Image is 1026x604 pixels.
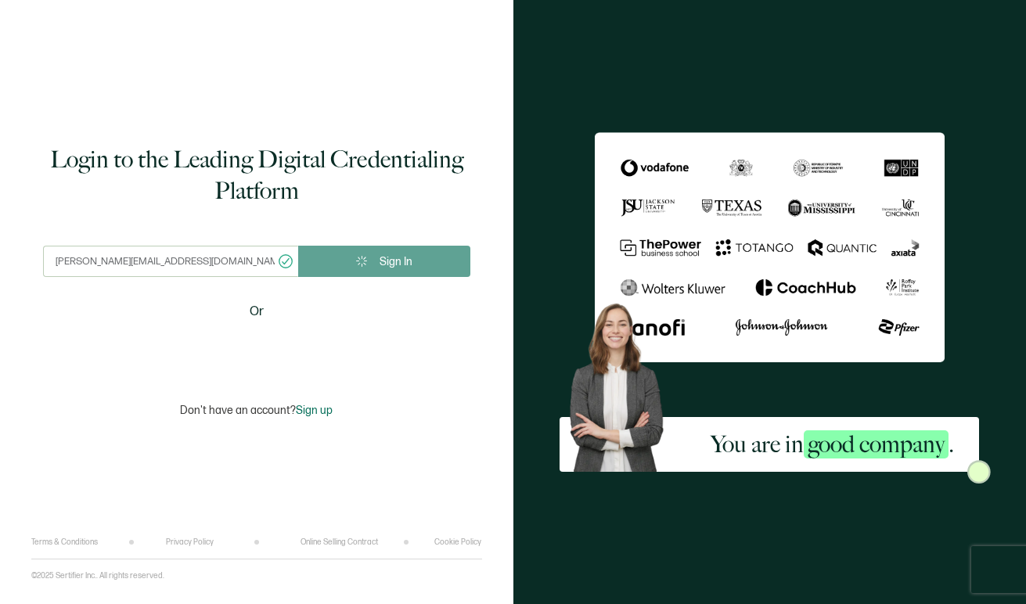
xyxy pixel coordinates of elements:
[180,404,333,417] p: Don't have an account?
[277,253,294,270] ion-icon: checkmark circle outline
[967,460,991,484] img: Sertifier Login
[804,430,949,458] span: good company
[434,537,481,547] a: Cookie Policy
[43,144,470,207] h1: Login to the Leading Digital Credentialing Platform
[301,537,378,547] a: Online Selling Contract
[166,537,214,547] a: Privacy Policy
[31,537,98,547] a: Terms & Conditions
[31,571,164,581] p: ©2025 Sertifier Inc.. All rights reserved.
[250,302,264,322] span: Or
[296,404,333,417] span: Sign up
[595,132,945,363] img: Sertifier Login - You are in <span class="strong-h">good company</span>.
[560,295,686,472] img: Sertifier Login - You are in <span class="strong-h">good company</span>. Hero
[159,332,355,366] iframe: Sign in with Google Button
[43,246,298,277] input: Enter your work email address
[711,429,954,460] h2: You are in .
